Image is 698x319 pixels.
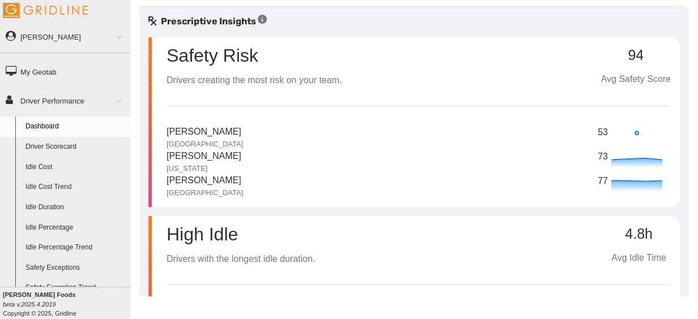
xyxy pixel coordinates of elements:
[167,163,241,174] p: [US_STATE]
[20,117,130,137] a: Dashboard
[167,149,241,163] p: [PERSON_NAME]
[167,252,315,266] p: Drivers with the longest idle duration.
[20,137,130,157] a: Driver Scorecard
[20,218,130,238] a: Idle Percentage
[167,188,243,198] p: [GEOGRAPHIC_DATA]
[20,177,130,197] a: Idle Cost Trend
[167,225,315,243] p: High Idle
[167,46,258,64] p: Safety Risk
[20,238,130,258] a: Idle Percentage Trend
[3,301,56,308] i: beta v.2025.4.2019
[601,72,671,87] p: Avg Safety Score
[148,15,267,28] h5: Prescriptive Insights
[601,48,671,63] p: 94
[20,258,130,278] a: Safety Exceptions
[3,290,130,318] div: Copyright © 2025, Gridline
[3,3,88,18] img: Gridline
[598,174,608,188] p: 77
[20,157,130,178] a: Idle Cost
[607,226,671,242] p: 4.8h
[3,291,75,298] b: [PERSON_NAME] Foods
[20,278,130,298] a: Safety Exception Trend
[167,139,243,149] p: [GEOGRAPHIC_DATA]
[167,74,342,88] p: Drivers creating the most risk on your team.
[598,126,608,140] p: 53
[607,251,671,265] p: Avg Idle Time
[167,125,243,139] p: [PERSON_NAME]
[598,150,608,164] p: 73
[20,197,130,218] a: Idle Duration
[167,174,243,188] p: [PERSON_NAME]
